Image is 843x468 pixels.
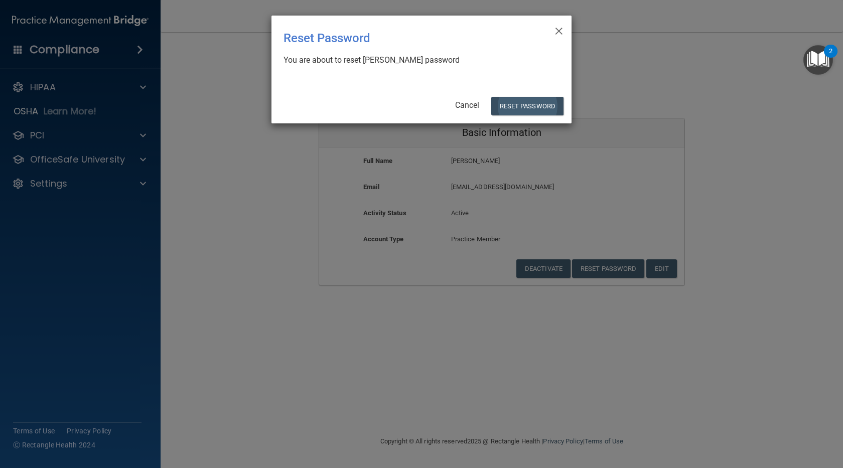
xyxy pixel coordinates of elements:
button: Reset Password [491,97,564,115]
div: You are about to reset [PERSON_NAME] password [284,55,551,66]
div: 2 [829,51,832,64]
button: Open Resource Center, 2 new notifications [803,45,833,75]
div: Reset Password [284,24,518,53]
span: × [554,20,564,40]
a: Cancel [455,100,479,110]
